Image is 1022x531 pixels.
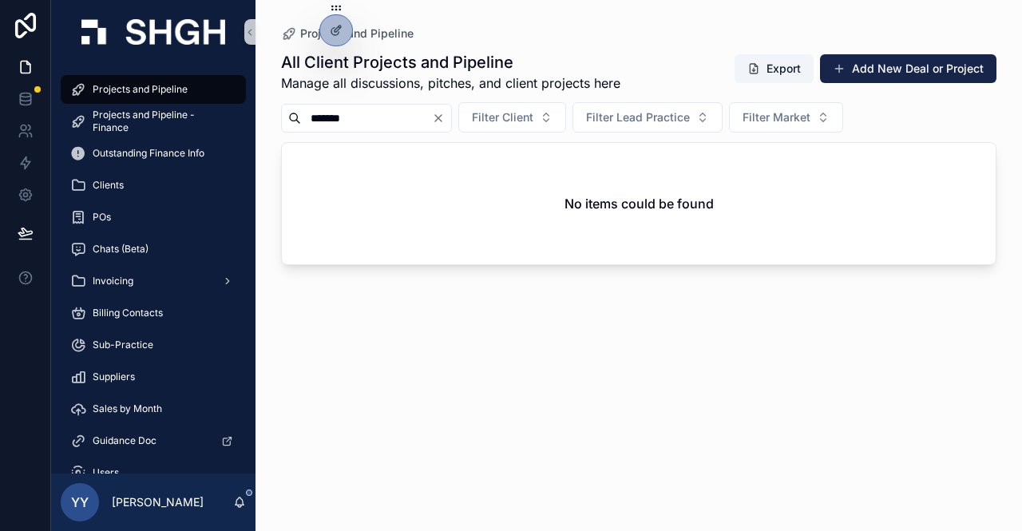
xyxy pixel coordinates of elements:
a: POs [61,203,246,232]
button: Select Button [458,102,566,133]
span: Sales by Month [93,402,162,415]
span: Invoicing [93,275,133,287]
span: Clients [93,179,124,192]
button: Export [735,54,814,83]
button: Select Button [572,102,723,133]
a: Projects and Pipeline - Finance [61,107,246,136]
button: Add New Deal or Project [820,54,996,83]
span: Chats (Beta) [93,243,149,256]
a: Guidance Doc [61,426,246,455]
a: Suppliers [61,363,246,391]
span: YY [71,493,89,512]
span: Filter Client [472,109,533,125]
span: Outstanding Finance Info [93,147,204,160]
a: Invoicing [61,267,246,295]
h2: No items could be found [564,194,714,213]
span: Projects and Pipeline [300,26,414,42]
span: Billing Contacts [93,307,163,319]
a: Projects and Pipeline [61,75,246,104]
a: Chats (Beta) [61,235,246,264]
span: Suppliers [93,371,135,383]
a: Billing Contacts [61,299,246,327]
p: [PERSON_NAME] [112,494,204,510]
span: POs [93,211,111,224]
span: Users [93,466,119,479]
span: Projects and Pipeline [93,83,188,96]
span: Sub-Practice [93,339,153,351]
h1: All Client Projects and Pipeline [281,51,620,73]
span: Filter Market [743,109,810,125]
span: Manage all discussions, pitches, and client projects here [281,73,620,93]
a: Outstanding Finance Info [61,139,246,168]
img: App logo [81,19,225,45]
span: Projects and Pipeline - Finance [93,109,230,134]
a: Users [61,458,246,487]
a: Projects and Pipeline [281,26,414,42]
span: Guidance Doc [93,434,156,447]
span: Filter Lead Practice [586,109,690,125]
div: scrollable content [51,64,255,474]
button: Select Button [729,102,843,133]
a: Sub-Practice [61,331,246,359]
a: Sales by Month [61,394,246,423]
a: Clients [61,171,246,200]
button: Clear [432,112,451,125]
